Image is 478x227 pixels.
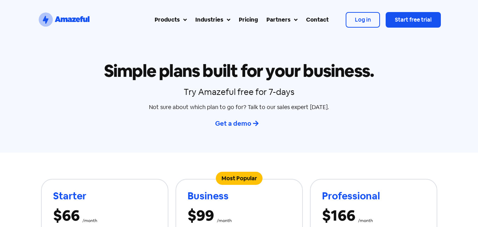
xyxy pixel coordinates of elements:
[306,16,329,24] div: Contact
[322,191,425,201] div: Professional
[395,16,432,23] span: Start free trial
[215,117,263,130] a: Get a demo
[191,11,235,28] a: Industries
[53,208,80,223] div: $66
[155,16,180,24] div: Products
[215,119,251,127] span: Get a demo
[355,16,371,23] span: Log in
[150,11,191,28] a: Products
[53,191,156,201] div: Starter
[217,219,232,223] div: /month
[38,86,441,97] div: Try Amazeful free for 7-days
[322,208,355,223] div: $166
[266,16,290,24] div: Partners
[195,16,223,24] div: Industries
[216,172,263,185] span: Most Popular
[38,62,441,79] h1: Simple plans built for your business.
[302,11,333,28] a: Contact
[38,11,91,28] a: SVG link
[82,219,97,223] div: /month
[358,219,373,223] div: /month
[38,104,441,110] div: Not sure about which plan to go for? Talk to our sales expert [DATE].
[239,16,258,24] div: Pricing
[235,11,262,28] a: Pricing
[188,191,291,201] div: Business
[188,208,214,223] div: $99
[262,11,302,28] a: Partners
[346,12,380,28] a: Log in
[386,12,441,28] a: Start free trial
